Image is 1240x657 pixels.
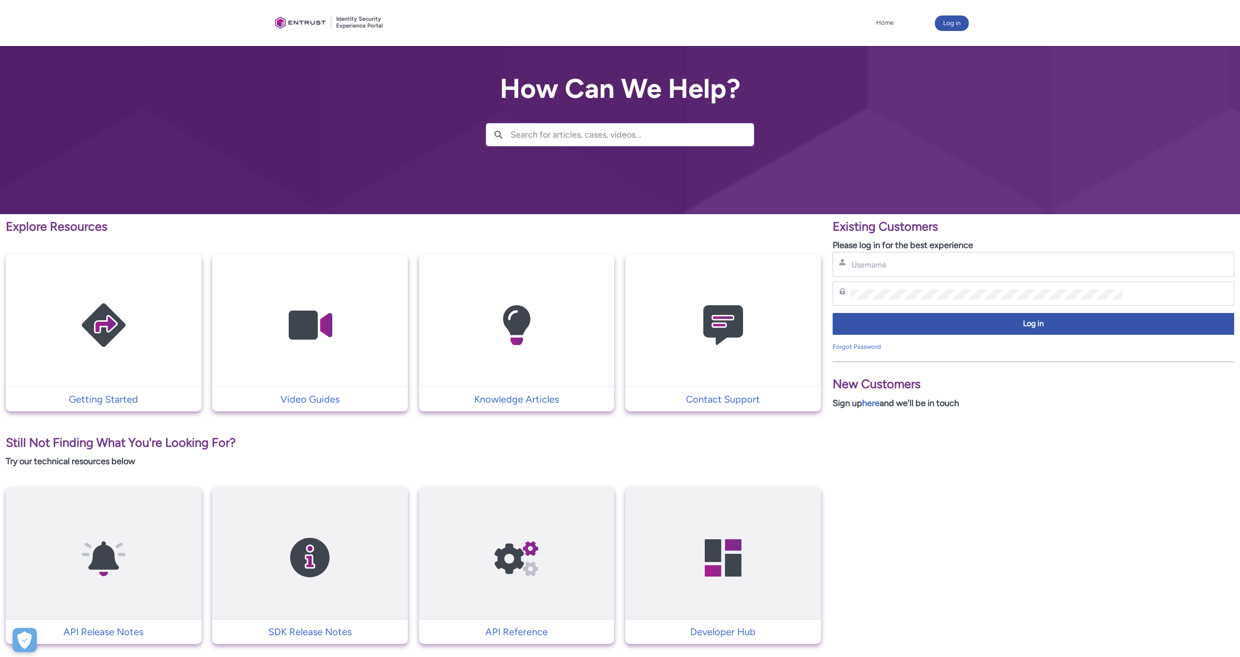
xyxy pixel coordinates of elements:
span: Log in [839,318,1228,329]
a: Knowledge Articles [419,392,615,407]
a: Home [874,16,896,30]
p: Getting Started [11,392,197,407]
p: API Reference [424,625,610,639]
img: API Release Notes [58,506,150,610]
a: Contact Support [625,392,821,407]
a: Getting Started [6,392,201,407]
a: API Reference [419,625,615,639]
p: Developer Hub [630,625,816,639]
button: Log in [935,16,969,31]
img: Getting Started [58,273,150,377]
p: Knowledge Articles [424,392,610,407]
div: Cookie Preferences [13,628,37,652]
img: Knowledge Articles [470,273,562,377]
img: Developer Hub [677,506,769,610]
input: Username [851,260,1123,270]
p: Please log in for the best experience [833,239,1234,252]
img: Video Guides [264,273,356,377]
p: Existing Customers [833,218,1234,236]
p: API Release Notes [11,625,197,639]
p: Contact Support [630,392,816,407]
p: SDK Release Notes [217,625,403,639]
img: API Reference [470,506,562,610]
a: Forgot Password [833,343,881,350]
a: API Release Notes [6,625,201,639]
a: SDK Release Notes [212,625,408,639]
img: SDK Release Notes [264,506,356,610]
button: Open Preferences [13,628,37,652]
h2: How Can We Help? [486,74,754,104]
input: Search for articles, cases, videos... [511,124,754,146]
p: Try our technical resources below [6,455,821,468]
a: here [862,398,880,408]
p: Explore Resources [6,218,821,236]
a: Developer Hub [625,625,821,639]
p: Still Not Finding What You're Looking For? [6,434,821,452]
button: Search [486,124,511,146]
p: New Customers [833,375,1234,393]
p: Sign up and we'll be in touch [833,397,1234,410]
img: Contact Support [677,273,769,377]
button: Log in [833,313,1234,335]
a: Video Guides [212,392,408,407]
p: Video Guides [217,392,403,407]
